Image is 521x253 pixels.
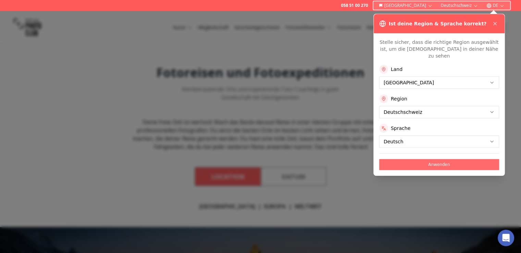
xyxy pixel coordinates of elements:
label: Sprache [391,125,410,132]
div: Open Intercom Messenger [498,230,514,246]
button: DE [484,1,507,10]
label: Land [391,66,402,73]
a: 058 51 00 270 [341,3,368,8]
h3: Ist deine Region & Sprache korrekt? [389,20,486,27]
button: Deutschschweiz [438,1,481,10]
button: [GEOGRAPHIC_DATA] [376,1,435,10]
p: Stelle sicher, dass die richtige Region ausgewählt ist, um die [DEMOGRAPHIC_DATA] in deiner Nähe ... [379,39,499,59]
button: Anwenden [379,159,499,170]
label: Region [391,95,407,102]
